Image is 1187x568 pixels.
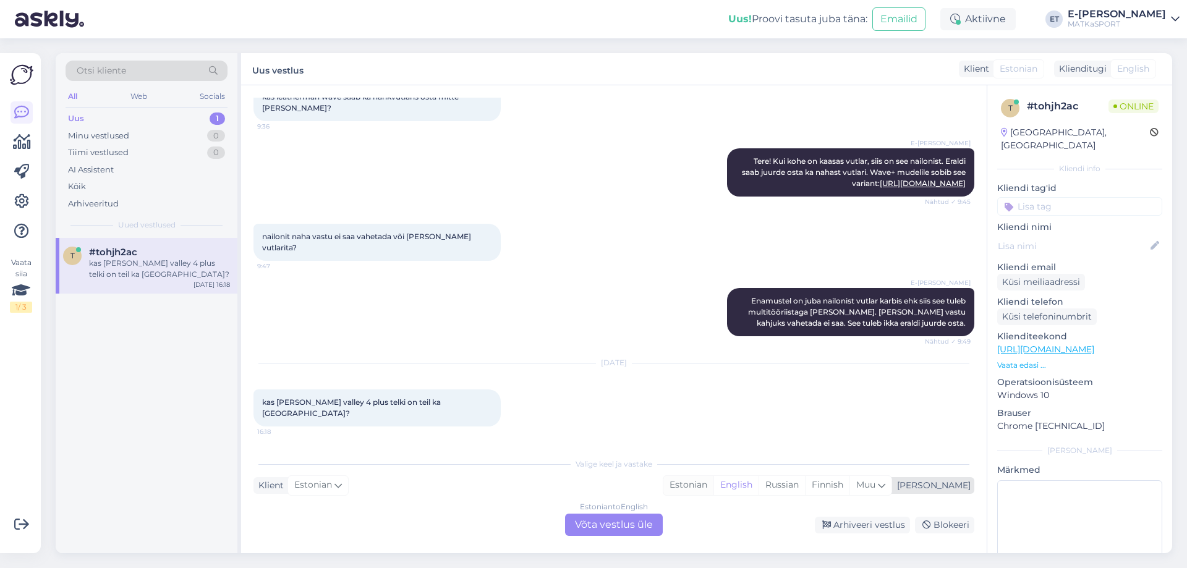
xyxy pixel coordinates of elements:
[997,389,1162,402] p: Windows 10
[68,164,114,176] div: AI Assistent
[997,464,1162,477] p: Märkmed
[1054,62,1107,75] div: Klienditugi
[940,8,1016,30] div: Aktiivne
[997,295,1162,308] p: Kliendi telefon
[997,360,1162,371] p: Vaata edasi ...
[911,278,971,287] span: E-[PERSON_NAME]
[997,182,1162,195] p: Kliendi tag'id
[997,221,1162,234] p: Kliendi nimi
[197,88,228,104] div: Socials
[856,479,875,490] span: Muu
[1108,100,1159,113] span: Online
[68,198,119,210] div: Arhiveeritud
[805,476,849,494] div: Finnish
[1027,99,1108,114] div: # tohjh2ac
[194,280,230,289] div: [DATE] 16:18
[924,337,971,346] span: Nähtud ✓ 9:49
[257,122,304,131] span: 9:36
[892,479,971,492] div: [PERSON_NAME]
[262,232,473,252] span: nailonit naha vastu ei saa vahetada või [PERSON_NAME] vutlarita?
[997,420,1162,433] p: Chrome [TECHNICAL_ID]
[210,112,225,125] div: 1
[66,88,80,104] div: All
[997,407,1162,420] p: Brauser
[1045,11,1063,28] div: ET
[997,261,1162,274] p: Kliendi email
[924,197,971,206] span: Nähtud ✓ 9:45
[252,61,304,77] label: Uus vestlus
[294,478,332,492] span: Estonian
[997,163,1162,174] div: Kliendi info
[728,13,752,25] b: Uus!
[742,156,968,188] span: Tere! Kui kohe on kaasas vutlar, siis on see nailonist. Eraldi saab juurde osta ka nahast vutlari...
[253,459,974,470] div: Valige keel ja vastake
[880,179,966,188] a: [URL][DOMAIN_NAME]
[1000,62,1037,75] span: Estonian
[68,112,84,125] div: Uus
[128,88,150,104] div: Web
[1001,126,1150,152] div: [GEOGRAPHIC_DATA], [GEOGRAPHIC_DATA]
[207,146,225,159] div: 0
[759,476,805,494] div: Russian
[77,64,126,77] span: Otsi kliente
[997,197,1162,216] input: Lisa tag
[68,180,86,193] div: Kõik
[565,514,663,536] div: Võta vestlus üle
[997,330,1162,343] p: Klienditeekond
[68,130,129,142] div: Minu vestlused
[815,517,910,533] div: Arhiveeri vestlus
[997,445,1162,456] div: [PERSON_NAME]
[257,427,304,436] span: 16:18
[1008,103,1013,112] span: t
[253,479,284,492] div: Klient
[257,261,304,271] span: 9:47
[10,302,32,313] div: 1 / 3
[1068,9,1166,19] div: E-[PERSON_NAME]
[1068,19,1166,29] div: MATKaSPORT
[663,476,713,494] div: Estonian
[89,247,137,258] span: #tohjh2ac
[118,219,176,231] span: Uued vestlused
[580,501,648,512] div: Estonian to English
[728,12,867,27] div: Proovi tasuta juba täna:
[1068,9,1180,29] a: E-[PERSON_NAME]MATKaSPORT
[959,62,989,75] div: Klient
[1117,62,1149,75] span: English
[89,258,230,280] div: kas [PERSON_NAME] valley 4 plus telki on teil ka [GEOGRAPHIC_DATA]?
[997,344,1094,355] a: [URL][DOMAIN_NAME]
[997,376,1162,389] p: Operatsioonisüsteem
[911,138,971,148] span: E-[PERSON_NAME]
[915,517,974,533] div: Blokeeri
[713,476,759,494] div: English
[997,308,1097,325] div: Küsi telefoninumbrit
[10,257,32,313] div: Vaata siia
[748,296,968,328] span: Enamustel on juba nailonist vutlar karbis ehk siis see tuleb multitööriistaga [PERSON_NAME]. [PER...
[68,146,129,159] div: Tiimi vestlused
[998,239,1148,253] input: Lisa nimi
[207,130,225,142] div: 0
[872,7,925,31] button: Emailid
[70,251,75,260] span: t
[253,357,974,368] div: [DATE]
[262,397,443,418] span: kas [PERSON_NAME] valley 4 plus telki on teil ka [GEOGRAPHIC_DATA]?
[10,63,33,87] img: Askly Logo
[997,274,1085,290] div: Küsi meiliaadressi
